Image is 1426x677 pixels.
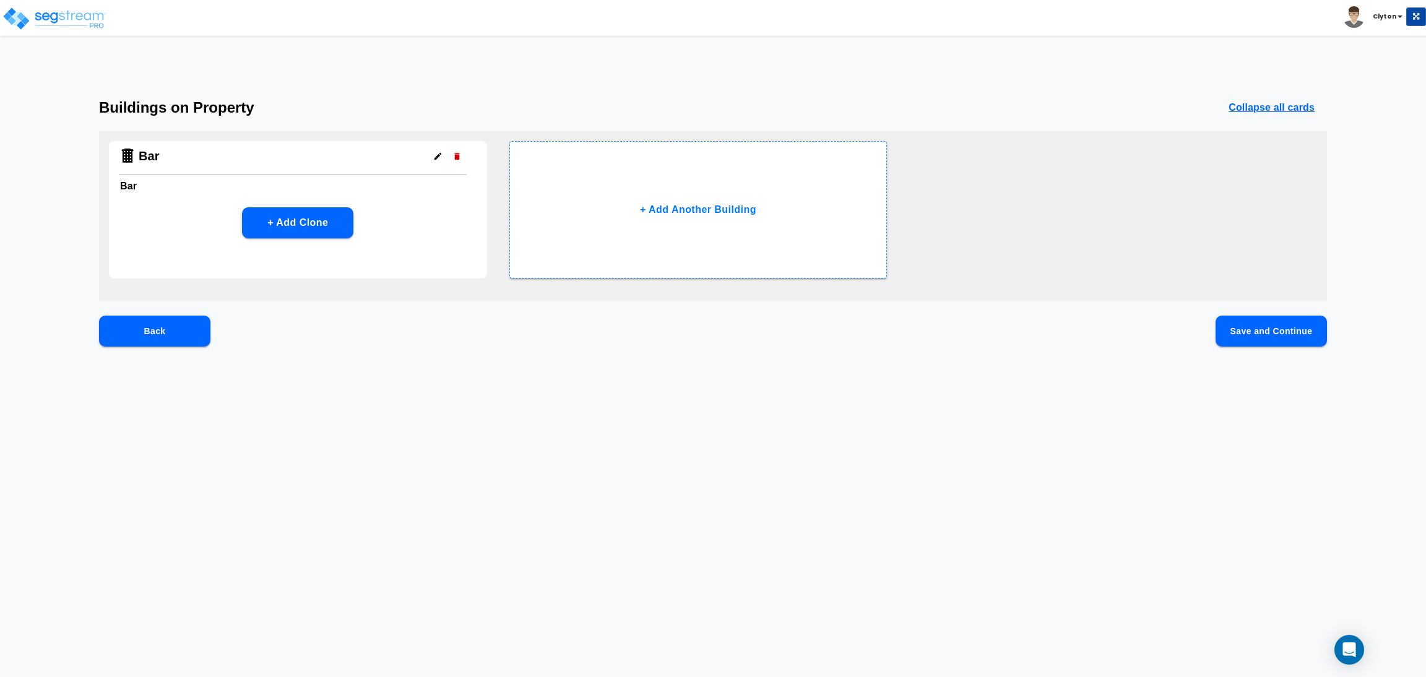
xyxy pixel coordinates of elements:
h4: Bar [139,149,160,164]
button: Save and Continue [1216,316,1327,347]
div: Open Intercom Messenger [1334,635,1364,665]
img: avatar.png [1343,6,1365,28]
h3: Buildings on Property [99,99,254,116]
b: Clyton [1373,12,1396,21]
img: Building Icon [119,147,136,165]
h6: Bar [120,178,476,195]
button: + Add Another Building [509,141,888,278]
button: + Add Clone [242,207,353,238]
p: Collapse all cards [1229,100,1315,115]
img: logo_pro_r.png [2,6,107,31]
button: Back [99,316,210,347]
